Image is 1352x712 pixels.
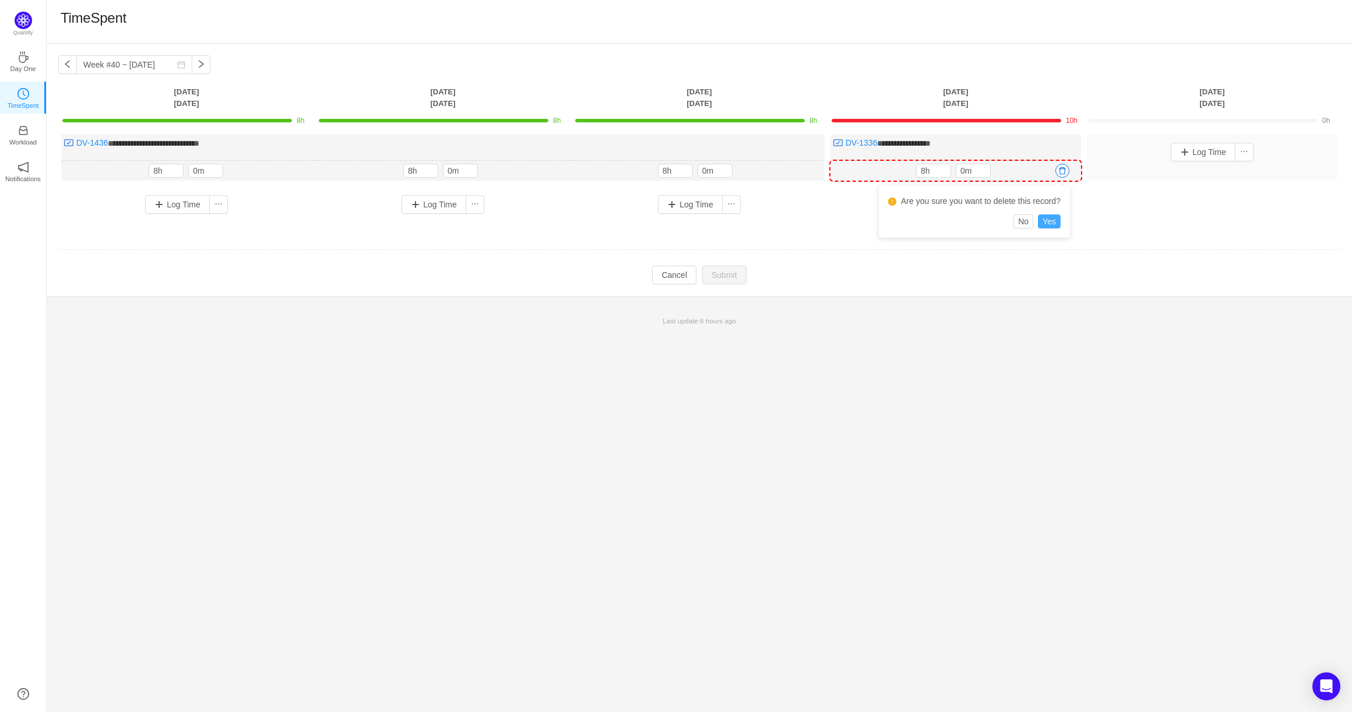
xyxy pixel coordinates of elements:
span: 6 hours ago [700,317,736,325]
button: icon: ellipsis [209,195,228,214]
button: Submit [702,266,747,284]
span: 8h [553,117,561,125]
a: icon: question-circle [17,688,29,700]
button: Log Time [145,195,210,214]
button: Log Time [1171,143,1235,161]
img: Quantify [15,12,32,29]
span: 8h [809,117,817,125]
a: DV-1336 [846,138,877,147]
i: icon: exclamation-circle [888,198,896,206]
a: icon: coffeeDay One [17,55,29,66]
i: icon: coffee [17,51,29,63]
img: 10300 [64,138,73,147]
button: icon: ellipsis [466,195,484,214]
button: icon: delete [1055,164,1069,178]
span: Last update: [663,317,736,325]
span: 0h [1322,117,1330,125]
button: Cancel [652,266,696,284]
a: DV-1436 [76,138,108,147]
p: TimeSpent [8,100,39,111]
p: Workload [9,137,37,147]
div: Open Intercom Messenger [1312,672,1340,700]
p: Notifications [5,174,41,184]
th: [DATE] [DATE] [315,86,571,110]
span: 8h [297,117,304,125]
button: Yes [1038,214,1061,228]
th: [DATE] [DATE] [571,86,828,110]
button: icon: ellipsis [1235,143,1254,161]
p: Day One [10,64,36,74]
button: icon: right [192,55,210,74]
input: Select a week [76,55,192,74]
th: [DATE] [DATE] [1084,86,1340,110]
i: icon: inbox [17,125,29,136]
h1: TimeSpent [61,9,126,27]
i: icon: calendar [177,61,185,69]
button: icon: left [58,55,77,74]
th: [DATE] [DATE] [828,86,1084,110]
button: No [1013,214,1033,228]
button: Log Time [658,195,723,214]
a: icon: notificationNotifications [17,165,29,177]
a: icon: clock-circleTimeSpent [17,91,29,103]
a: icon: inboxWorkload [17,128,29,140]
img: 10300 [833,138,843,147]
span: 10h [1066,117,1078,125]
button: Log Time [402,195,466,214]
i: icon: clock-circle [17,88,29,100]
p: Quantify [13,29,33,37]
div: Are you sure you want to delete this record? [888,195,1061,207]
i: icon: notification [17,161,29,173]
th: [DATE] [DATE] [58,86,315,110]
button: icon: ellipsis [722,195,741,214]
